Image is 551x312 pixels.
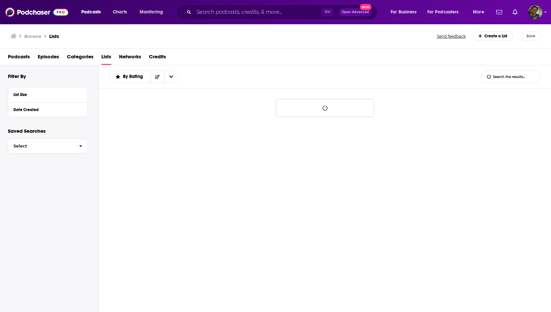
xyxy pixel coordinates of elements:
span: ⌘ K [321,8,334,16]
div: Date Created [13,107,78,112]
div: List Size [13,92,78,97]
button: Open AdvancedNew [339,8,372,16]
input: Search podcasts, credits, & more... [194,7,321,17]
span: For Business [391,8,417,17]
a: Podcasts [8,51,30,65]
span: Logged in as sabrinajohnson [528,5,542,19]
button: open menu [386,7,425,17]
div: Create a List [473,31,513,41]
button: Show profile menu [528,5,542,19]
span: By Rating [123,74,145,79]
button: Send feedback [435,33,468,39]
span: Charts [113,8,127,17]
h2: Filter By [8,73,26,79]
a: Show notifications dropdown [494,7,505,18]
button: open menu [77,7,109,17]
button: Loading [276,99,374,117]
span: Open Advanced [342,10,369,14]
span: More [473,8,484,17]
h2: Choose List sort [109,70,178,83]
button: open menu [423,7,468,17]
a: Categories [67,51,93,65]
button: List Size [13,90,82,98]
button: Sort Direction [151,71,164,83]
button: open menu [468,7,492,17]
a: Lists [101,51,111,65]
a: Show notifications dropdown [510,7,520,18]
button: Save [521,31,541,41]
span: New [360,4,372,10]
h3: Browse [24,33,41,39]
img: Podchaser - Follow, Share and Rate Podcasts [5,6,68,18]
button: open menu [164,71,178,83]
span: Monitoring [140,8,163,17]
span: Select [8,144,74,148]
a: Episodes [38,51,59,65]
button: open menu [110,74,151,79]
span: Podcasts [81,8,101,17]
div: Search podcasts, credits, & more... [182,5,384,20]
img: User Profile [528,5,542,19]
span: For Podcasters [427,8,459,17]
p: Saved Searches [8,128,88,134]
a: Credits [149,51,166,65]
button: Select [8,139,88,153]
button: open menu [135,7,172,17]
button: Date Created [13,105,82,113]
a: Networks [119,51,141,65]
a: Charts [109,7,131,17]
a: Lists [49,33,59,39]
